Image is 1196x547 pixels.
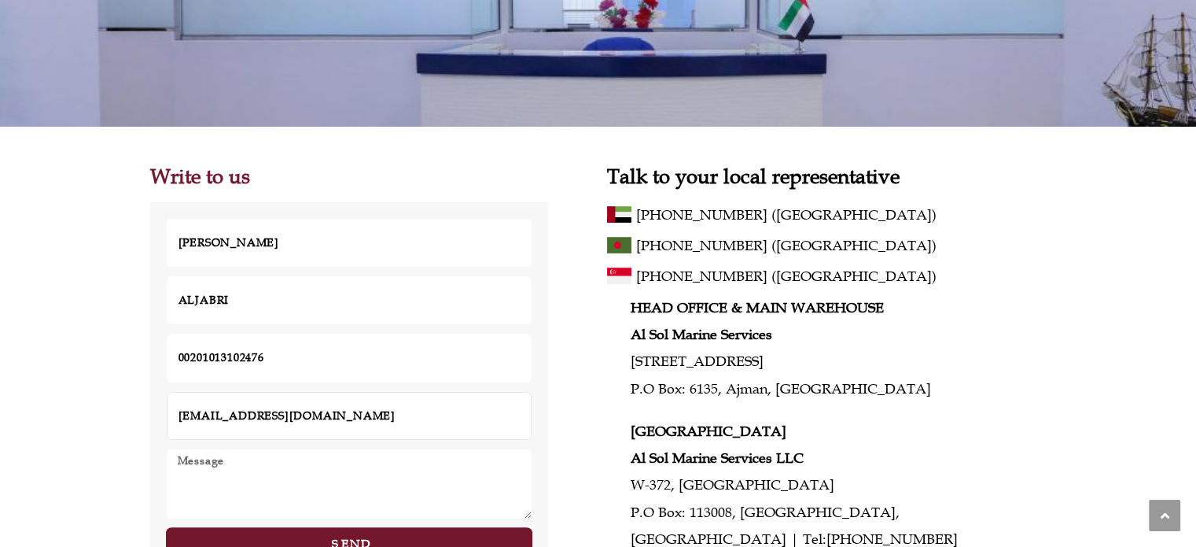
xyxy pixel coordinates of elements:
input: Company Name [166,275,533,325]
a: [PHONE_NUMBER] ([GEOGRAPHIC_DATA]) [636,202,1046,227]
span: [PHONE_NUMBER] ([GEOGRAPHIC_DATA]) [636,202,937,227]
a: [PHONE_NUMBER] ([GEOGRAPHIC_DATA]) [636,233,1046,258]
a: Scroll to the top of the page [1149,500,1180,531]
input: Only numbers and phone characters (#, -, *, etc) are accepted. [166,333,533,383]
strong: HEAD OFFICE & MAIN WAREHOUSE [631,299,884,316]
input: Email [166,391,533,441]
p: [STREET_ADDRESS] P.O Box: 6135, Ajman, [GEOGRAPHIC_DATA] [631,294,1046,402]
h2: Talk to your local representative [607,166,1046,187]
a: [PHONE_NUMBER] ([GEOGRAPHIC_DATA]) [636,264,1046,289]
span: [PHONE_NUMBER] ([GEOGRAPHIC_DATA]) [636,233,937,258]
h2: Write to us [150,166,549,187]
input: Your Name [166,218,533,268]
strong: Al Sol Marine Services [631,326,772,343]
strong: Al Sol Marine Services LLC [631,449,804,467]
strong: [GEOGRAPHIC_DATA] [631,423,786,440]
span: [PHONE_NUMBER] ([GEOGRAPHIC_DATA]) [636,264,937,289]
